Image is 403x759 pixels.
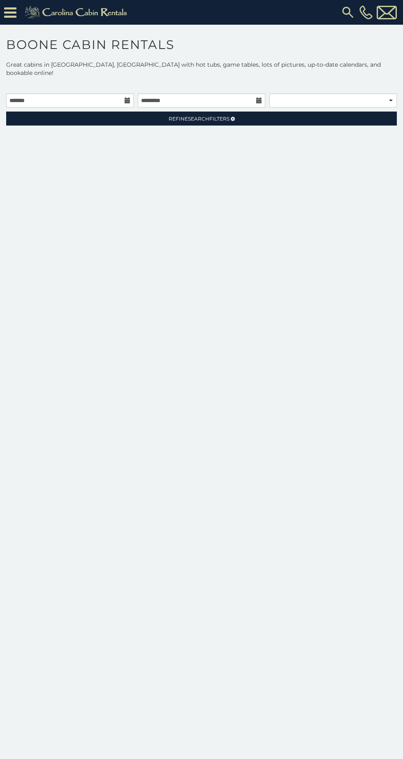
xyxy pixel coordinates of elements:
[357,5,375,19] a: [PHONE_NUMBER]
[340,5,355,20] img: search-regular.svg
[188,116,209,122] span: Search
[169,116,229,122] span: Refine Filters
[6,112,397,126] a: RefineSearchFilters
[21,4,134,21] img: Khaki-logo.png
